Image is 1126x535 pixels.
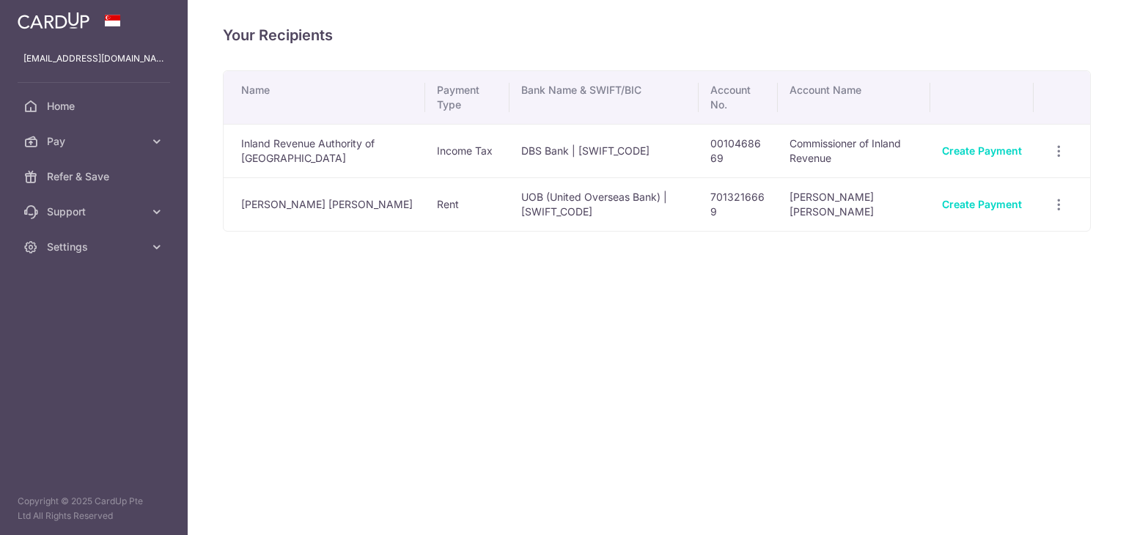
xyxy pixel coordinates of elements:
td: [PERSON_NAME] [PERSON_NAME] [778,177,930,231]
span: Settings [47,240,144,254]
td: Income Tax [425,124,509,177]
span: Pay [47,134,144,149]
td: Commissioner of Inland Revenue [778,124,930,177]
td: Inland Revenue Authority of [GEOGRAPHIC_DATA] [224,124,425,177]
a: Create Payment [942,144,1022,157]
td: DBS Bank | [SWIFT_CODE] [509,124,699,177]
span: Refer & Save [47,169,144,184]
th: Payment Type [425,71,509,124]
td: UOB (United Overseas Bank) | [SWIFT_CODE] [509,177,699,231]
a: Create Payment [942,198,1022,210]
th: Account No. [699,71,779,124]
td: [PERSON_NAME] [PERSON_NAME] [224,177,425,231]
td: Rent [425,177,509,231]
span: Home [47,99,144,114]
th: Account Name [778,71,930,124]
p: [EMAIL_ADDRESS][DOMAIN_NAME] [23,51,164,66]
th: Bank Name & SWIFT/BIC [509,71,699,124]
img: CardUp [18,12,89,29]
td: 0010468669 [699,124,779,177]
span: Support [47,204,144,219]
th: Name [224,71,425,124]
td: 7013216669 [699,177,779,231]
iframe: Opens a widget where you can find more information [1032,491,1111,528]
h4: Your Recipients [223,23,1091,47]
